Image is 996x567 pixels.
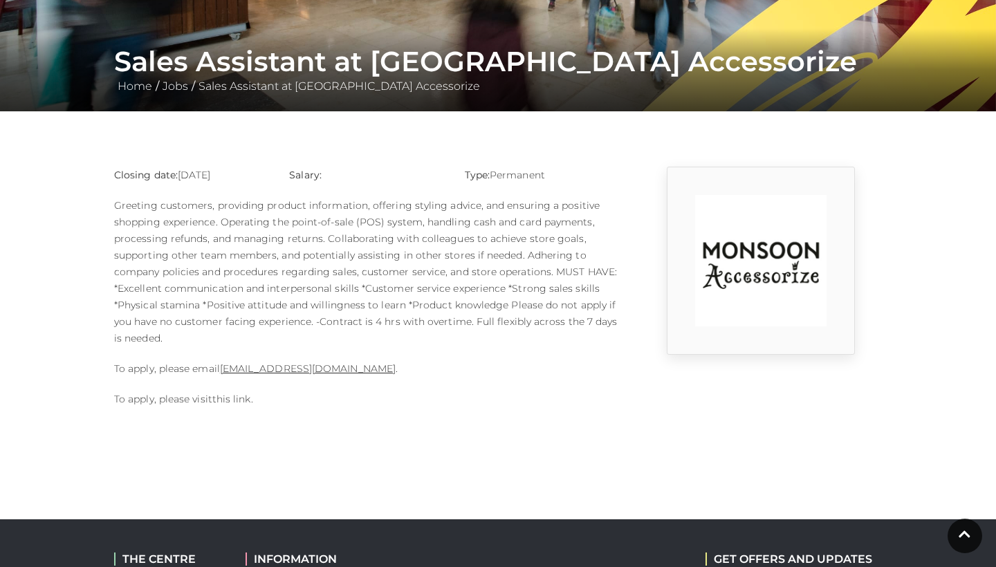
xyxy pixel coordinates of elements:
[212,393,251,405] a: this link
[465,169,490,181] strong: Type:
[114,45,882,78] h1: Sales Assistant at [GEOGRAPHIC_DATA] Accessorize
[114,169,178,181] strong: Closing date:
[114,167,268,183] p: [DATE]
[695,195,827,326] img: rtuC_1630740947_no1Y.jpg
[289,169,322,181] strong: Salary:
[220,362,396,375] a: [EMAIL_ADDRESS][DOMAIN_NAME]
[104,45,892,95] div: / /
[114,197,619,346] p: Greeting customers, providing product information, offering styling advice, and ensuring a positi...
[114,552,225,566] h2: THE CENTRE
[246,552,422,566] h2: INFORMATION
[705,552,872,566] h2: GET OFFERS AND UPDATES
[195,80,483,93] a: Sales Assistant at [GEOGRAPHIC_DATA] Accessorize
[159,80,192,93] a: Jobs
[114,391,619,407] p: To apply, please visit .
[114,80,156,93] a: Home
[465,167,619,183] p: Permanent
[114,360,619,377] p: To apply, please email .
